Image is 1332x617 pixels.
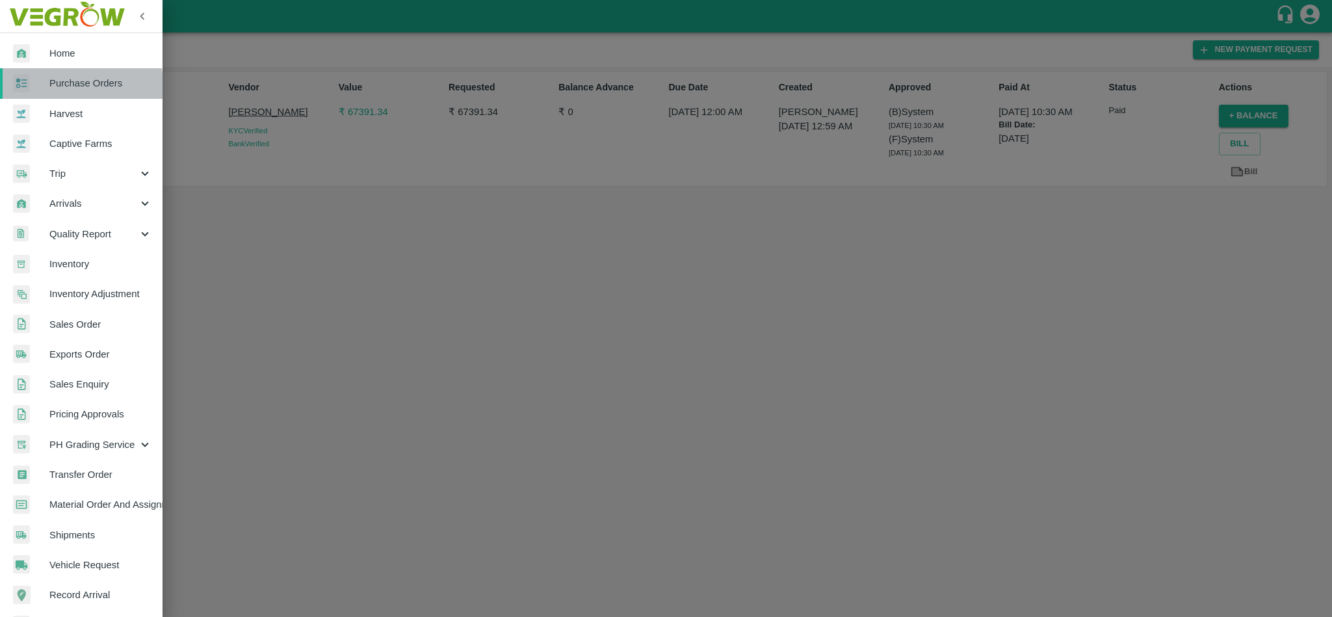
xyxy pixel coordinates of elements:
img: shipments [13,525,30,544]
img: whTransfer [13,466,30,484]
span: Trip [49,166,138,181]
img: qualityReport [13,226,29,242]
span: Harvest [49,107,152,121]
img: sales [13,375,30,394]
img: centralMaterial [13,495,30,514]
span: Material Order And Assignment [49,497,152,512]
img: whTracker [13,435,30,454]
span: Transfer Order [49,467,152,482]
img: reciept [13,74,30,93]
span: Record Arrival [49,588,152,602]
span: Purchase Orders [49,76,152,90]
img: harvest [13,134,30,153]
img: delivery [13,164,30,183]
span: Arrivals [49,196,138,211]
span: Inventory Adjustment [49,287,152,301]
img: vehicle [13,555,30,574]
img: sales [13,315,30,334]
img: whInventory [13,255,30,274]
img: sales [13,405,30,424]
img: recordArrival [13,586,31,604]
span: Sales Order [49,317,152,332]
span: Shipments [49,528,152,542]
span: Vehicle Request [49,558,152,572]
span: Pricing Approvals [49,407,152,421]
span: Exports Order [49,347,152,361]
span: Home [49,46,152,60]
img: shipments [13,345,30,363]
img: whArrival [13,44,30,63]
span: Captive Farms [49,137,152,151]
span: PH Grading Service [49,438,138,452]
img: harvest [13,104,30,124]
img: inventory [13,285,30,304]
span: Quality Report [49,227,138,241]
img: whArrival [13,194,30,213]
span: Inventory [49,257,152,271]
span: Sales Enquiry [49,377,152,391]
